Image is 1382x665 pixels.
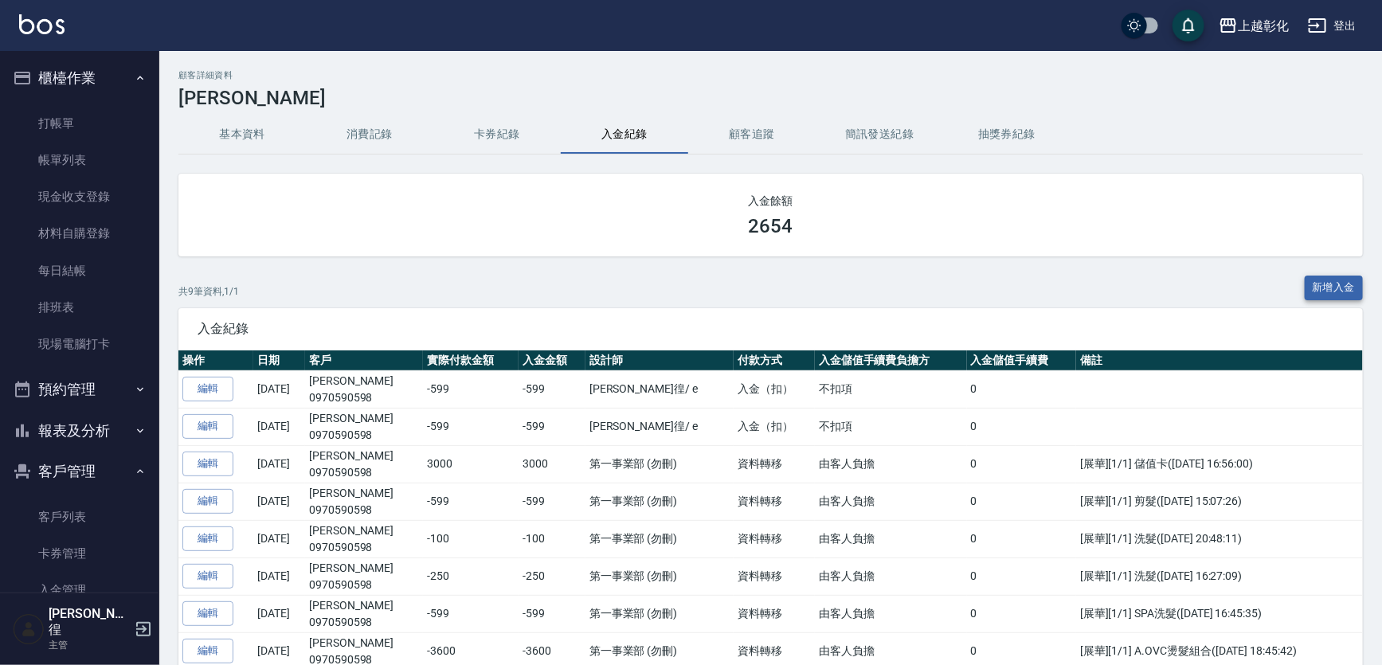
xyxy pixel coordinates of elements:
button: 登出 [1302,11,1363,41]
td: 第一事業部 (勿刪) [585,483,734,520]
a: 編輯 [182,414,233,439]
a: 材料自購登錄 [6,215,153,252]
td: 由客人負擔 [815,595,967,632]
td: 第一事業部 (勿刪) [585,557,734,595]
td: 第一事業部 (勿刪) [585,445,734,483]
td: [DATE] [253,483,305,520]
a: 編輯 [182,564,233,589]
th: 備註 [1076,350,1363,371]
td: 資料轉移 [734,520,815,557]
td: 由客人負擔 [815,520,967,557]
td: [DATE] [253,595,305,632]
h2: 入金餘額 [198,193,1344,209]
p: 0970590598 [309,502,419,518]
span: 入金紀錄 [198,321,1344,337]
td: -599 [519,370,585,408]
td: -100 [423,520,519,557]
th: 付款方式 [734,350,815,371]
th: 入金儲值手續費 [967,350,1076,371]
td: 0 [967,520,1076,557]
a: 排班表 [6,289,153,326]
td: 由客人負擔 [815,445,967,483]
a: 帳單列表 [6,142,153,178]
td: 0 [967,445,1076,483]
td: [DATE] [253,520,305,557]
th: 入金金額 [519,350,585,371]
td: 不扣項 [815,408,967,445]
button: 櫃檯作業 [6,57,153,99]
button: 消費記錄 [306,115,433,154]
td: -599 [423,408,519,445]
td: 0 [967,557,1076,595]
p: 0970590598 [309,464,419,481]
td: [DATE] [253,408,305,445]
a: 編輯 [182,452,233,476]
td: 資料轉移 [734,445,815,483]
a: 現場電腦打卡 [6,326,153,362]
td: [展華][1/1] 洗髮([DATE] 20:48:11) [1076,520,1363,557]
a: 編輯 [182,377,233,401]
h2: 顧客詳細資料 [178,70,1363,80]
button: save [1173,10,1204,41]
td: 3000 [519,445,585,483]
div: 上越彰化 [1238,16,1289,36]
a: 客戶列表 [6,499,153,535]
h3: [PERSON_NAME] [178,87,1363,109]
button: 基本資料 [178,115,306,154]
button: 顧客追蹤 [688,115,816,154]
td: 入金（扣） [734,408,815,445]
p: 主管 [49,638,130,652]
p: 0970590598 [309,389,419,406]
td: [PERSON_NAME]徨 / e [585,370,734,408]
a: 每日結帳 [6,252,153,289]
td: 不扣項 [815,370,967,408]
td: [展華][1/1] 儲值卡([DATE] 16:56:00) [1076,445,1363,483]
td: 資料轉移 [734,595,815,632]
button: 報表及分析 [6,410,153,452]
th: 設計師 [585,350,734,371]
td: 第一事業部 (勿刪) [585,520,734,557]
th: 入金儲值手續費負擔方 [815,350,967,371]
h5: [PERSON_NAME]徨 [49,606,130,638]
img: Person [13,613,45,645]
button: 上越彰化 [1212,10,1295,42]
th: 實際付款金額 [423,350,519,371]
td: [PERSON_NAME] [305,483,423,520]
button: 客戶管理 [6,451,153,492]
td: [PERSON_NAME] [305,370,423,408]
p: 共 9 筆資料, 1 / 1 [178,284,239,299]
p: 0970590598 [309,427,419,444]
td: [展華][1/1] 洗髮([DATE] 16:27:09) [1076,557,1363,595]
td: [DATE] [253,557,305,595]
td: [PERSON_NAME] [305,557,423,595]
p: 0970590598 [309,614,419,631]
td: [DATE] [253,370,305,408]
a: 編輯 [182,526,233,551]
td: [DATE] [253,445,305,483]
td: 第一事業部 (勿刪) [585,595,734,632]
td: 資料轉移 [734,557,815,595]
button: 入金紀錄 [561,115,688,154]
td: 由客人負擔 [815,483,967,520]
a: 入金管理 [6,572,153,608]
button: 抽獎券紀錄 [943,115,1071,154]
td: 0 [967,408,1076,445]
td: -599 [423,483,519,520]
td: -599 [423,595,519,632]
p: 0970590598 [309,577,419,593]
td: -599 [423,370,519,408]
td: -250 [423,557,519,595]
td: [展華][1/1] 剪髮([DATE] 15:07:26) [1076,483,1363,520]
td: 0 [967,483,1076,520]
td: 0 [967,370,1076,408]
th: 日期 [253,350,305,371]
td: [PERSON_NAME]徨 / e [585,408,734,445]
a: 編輯 [182,601,233,626]
td: 入金（扣） [734,370,815,408]
th: 客戶 [305,350,423,371]
td: [PERSON_NAME] [305,520,423,557]
td: -100 [519,520,585,557]
td: -599 [519,595,585,632]
h3: 2654 [749,215,793,237]
img: Logo [19,14,65,34]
